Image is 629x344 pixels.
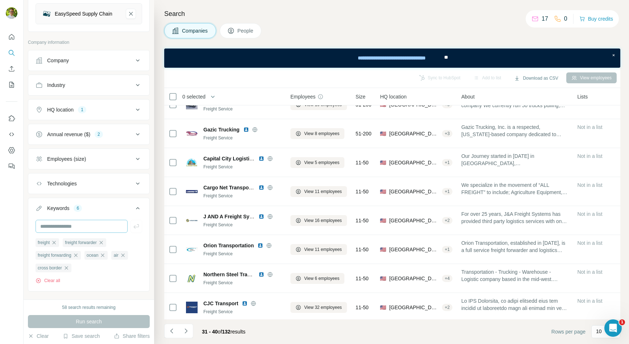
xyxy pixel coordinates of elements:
button: HQ location1 [28,101,149,118]
span: results [202,329,245,335]
button: EasySpeed Supply Chain-remove-button [126,9,136,19]
button: Clear [28,332,49,340]
img: Logo of CJC Transport [186,302,198,313]
span: [GEOGRAPHIC_DATA], [US_STATE] [389,275,439,282]
span: 31 - 40 [202,329,218,335]
span: Lists [577,93,588,100]
button: Navigate to next page [179,324,193,338]
span: View 6 employees [304,275,339,282]
img: Avatar [6,7,17,19]
span: Size [356,93,365,100]
span: 0 selected [182,93,206,100]
span: [GEOGRAPHIC_DATA], [US_STATE] [389,304,439,311]
button: Enrich CSV [6,62,17,75]
div: 58 search results remaining [62,304,115,311]
span: 132 [222,329,230,335]
img: LinkedIn logo [258,272,264,277]
p: Company information [28,39,150,46]
span: freight forwarding [38,252,71,259]
span: [GEOGRAPHIC_DATA], [US_STATE] [389,130,439,137]
div: Freight Service [203,222,282,228]
span: For over 25 years, J&A Freight Systems has provided third party logistics services with one funda... [461,210,568,225]
span: 🇺🇸 [380,188,386,195]
div: Freight Service [203,164,282,170]
img: Logo of Orion Transportation [186,244,198,255]
img: LinkedIn logo [242,301,248,306]
button: View 32 employees [290,302,347,313]
div: 1 [78,106,86,113]
img: Logo of Capital City Logistics [186,157,198,168]
span: 11-50 [356,246,369,253]
span: 🇺🇸 [380,130,386,137]
span: 11-50 [356,188,369,195]
img: LinkedIn logo [243,127,249,133]
div: Company [47,57,69,64]
img: Logo of Northern Steel Transport [186,273,198,284]
span: 🇺🇸 [380,217,386,224]
button: My lists [6,78,17,91]
button: Company [28,52,149,69]
h4: Search [164,9,620,19]
img: LinkedIn logo [257,243,263,248]
span: 🇺🇸 [380,246,386,253]
span: 11-50 [356,159,369,166]
span: 11-50 [356,304,369,311]
button: View 11 employees [290,244,347,255]
div: + 2 [442,304,453,311]
button: Employees (size) [28,150,149,168]
span: Not in a list [577,211,602,217]
img: Logo of Cargo Net Transportation / Landstar Agent [186,186,198,197]
span: View 11 employees [304,246,342,253]
img: EasySpeed Supply Chain-logo [42,9,52,19]
span: [GEOGRAPHIC_DATA], [US_STATE] [389,217,439,224]
span: View 8 employees [304,130,339,137]
span: of [218,329,222,335]
iframe: Intercom live chat [604,319,622,337]
div: Annual revenue ($) [47,131,90,138]
button: Share filters [114,332,150,340]
span: Not in a list [577,240,602,246]
button: View 6 employees [290,273,344,284]
span: J AND A Freight Systems [203,214,264,219]
div: + 2 [442,217,453,224]
img: LinkedIn logo [258,214,264,219]
span: freight forwarder [65,239,96,246]
button: Feedback [6,160,17,173]
span: Not in a list [577,269,602,275]
div: + 1 [442,188,453,195]
button: Buy credits [579,14,613,24]
button: Save search [63,332,100,340]
button: Quick start [6,30,17,43]
div: Technologies [47,180,77,187]
span: Capital City Logistics [203,156,255,161]
div: Employees (size) [47,155,86,163]
span: 1 [619,319,625,325]
span: About [461,93,475,100]
div: + 4 [442,275,453,282]
div: 6 [74,205,82,211]
iframe: Banner [164,49,620,68]
span: Lo IPS Dolorsita, co adipi elitsedd eius tem incidid ut laboreetdo magn ali enimad min venia qu n... [461,297,568,312]
span: freight [38,239,50,246]
button: Use Surfe API [6,128,17,141]
button: Keywords6 [28,200,149,220]
span: Not in a list [577,298,602,304]
button: Annual revenue ($)2 [28,126,149,143]
span: View 11 employees [304,188,342,195]
div: + 1 [442,246,453,253]
span: air [113,252,118,259]
button: View 16 employees [290,215,347,226]
span: View 5 employees [304,159,339,166]
div: Industry [47,81,65,89]
img: LinkedIn logo [258,156,264,161]
img: LinkedIn logo [258,185,264,190]
div: Freight Service [203,280,282,286]
span: ocean [87,252,99,259]
button: View 5 employees [290,157,344,168]
span: [GEOGRAPHIC_DATA], [US_STATE] [389,188,439,195]
button: Clear all [36,277,60,284]
span: CJC Transport [203,300,238,307]
button: View 8 employees [290,128,344,139]
span: Gazic Trucking [203,126,240,133]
